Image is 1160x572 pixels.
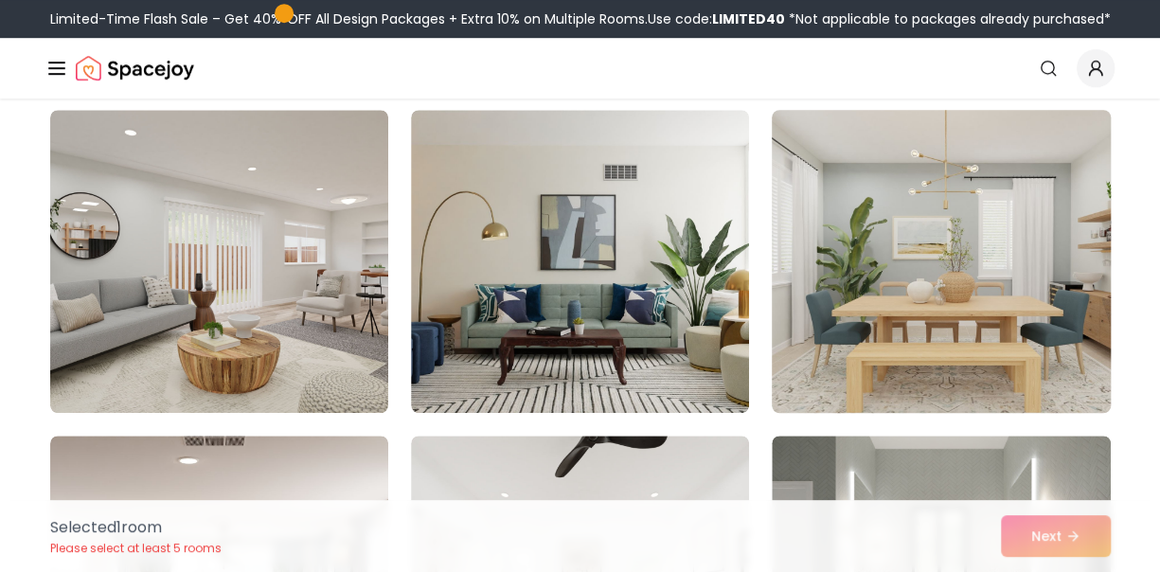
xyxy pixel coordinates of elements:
[712,9,785,28] b: LIMITED40
[50,9,1111,28] div: Limited-Time Flash Sale – Get 40% OFF All Design Packages + Extra 10% on Multiple Rooms.
[45,38,1115,98] nav: Global
[76,49,194,87] img: Spacejoy Logo
[411,110,749,413] img: Room room-5
[50,110,388,413] img: Room room-4
[76,49,194,87] a: Spacejoy
[50,541,222,556] p: Please select at least 5 rooms
[50,516,222,539] p: Selected 1 room
[763,102,1118,420] img: Room room-6
[785,9,1111,28] span: *Not applicable to packages already purchased*
[648,9,785,28] span: Use code:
